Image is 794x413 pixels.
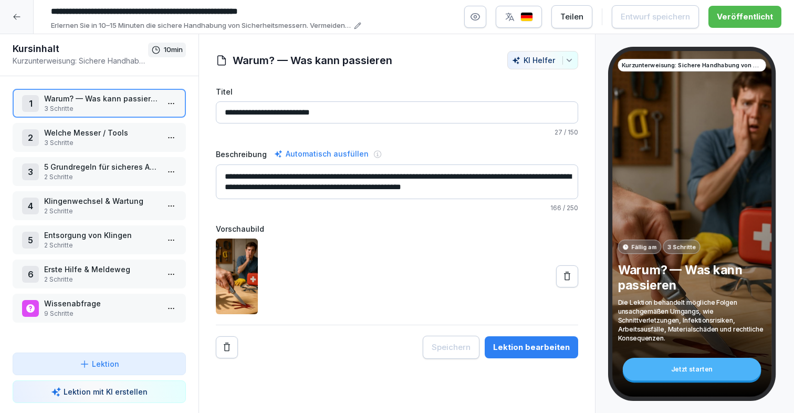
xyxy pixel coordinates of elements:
[13,43,148,55] h1: Kursinhalt
[13,191,186,220] div: 4Klingenwechsel & Wartung2 Schritte
[13,353,186,375] button: Lektion
[13,380,186,403] button: Lektion mit KI erstellen
[622,61,762,69] p: Kurzunterweisung: Sichere Handhabung von Sicherheitsmessern
[520,12,533,22] img: de.svg
[507,51,578,69] button: KI Helfer
[22,129,39,146] div: 2
[623,358,761,380] div: Jetzt starten
[618,262,766,293] p: Warum? — Was kann passieren
[13,294,186,323] div: Wissenabfrage9 Schritte
[13,157,186,186] div: 35 Grundregeln für sicheres Arbeiten2 Schritte
[216,239,258,314] img: iqsoeppevi4ziwhzr0s1wknm.png
[44,264,159,275] p: Erste Hilfe & Meldeweg
[216,336,238,358] button: Remove
[612,5,699,28] button: Entwurf speichern
[216,128,578,137] p: / 150
[216,149,267,160] label: Beschreibung
[22,232,39,249] div: 5
[717,11,773,23] div: Veröffentlicht
[44,230,159,241] p: Entsorgung von Klingen
[164,45,183,55] p: 10 min
[512,56,573,65] div: KI Helfer
[51,20,351,31] p: Erlernen Sie in 10–15 Minuten die sichere Handhabung von Sicherheitsmessern. Vermeiden Sie Unfäll...
[44,138,159,148] p: 3 Schritte
[13,55,148,66] p: Kurzunterweisung: Sichere Handhabung von Sicherheitsmessern
[550,204,561,212] span: 166
[13,225,186,254] div: 5Entsorgung von Klingen2 Schritte
[13,260,186,288] div: 6Erste Hilfe & Meldeweg2 Schritte
[44,195,159,206] p: Klingenwechsel & Wartung
[493,342,570,353] div: Lektion bearbeiten
[44,298,159,309] p: Wissenabfrage
[618,298,766,343] p: Die Lektion behandelt mögliche Folgen unsachgemäßen Umgangs, wie Schnittverletzungen, Infektionsr...
[92,358,119,369] p: Lektion
[44,172,159,182] p: 2 Schritte
[22,163,39,180] div: 3
[22,266,39,283] div: 6
[216,86,578,97] label: Titel
[423,336,479,359] button: Speichern
[44,206,159,216] p: 2 Schritte
[621,11,690,23] div: Entwurf speichern
[555,128,562,136] span: 27
[708,6,781,28] button: Veröffentlicht
[233,53,392,68] h1: Warum? — Was kann passieren
[216,223,578,234] label: Vorschaubild
[485,336,578,358] button: Lektion bearbeiten
[272,148,371,160] div: Automatisch ausfüllen
[631,243,657,251] p: Fällig am
[22,95,39,112] div: 1
[44,275,159,284] p: 2 Schritte
[44,161,159,172] p: 5 Grundregeln für sicheres Arbeiten
[44,104,159,113] p: 3 Schritte
[551,5,592,28] button: Teilen
[44,127,159,138] p: Welche Messer / Tools
[44,241,159,250] p: 2 Schritte
[667,243,696,251] p: 3 Schritte
[216,203,578,213] p: / 250
[13,89,186,118] div: 1Warum? — Was kann passieren3 Schritte
[560,11,583,23] div: Teilen
[432,342,471,353] div: Speichern
[64,386,148,397] p: Lektion mit KI erstellen
[13,123,186,152] div: 2Welche Messer / Tools3 Schritte
[44,93,159,104] p: Warum? — Was kann passieren
[44,309,159,318] p: 9 Schritte
[22,198,39,214] div: 4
